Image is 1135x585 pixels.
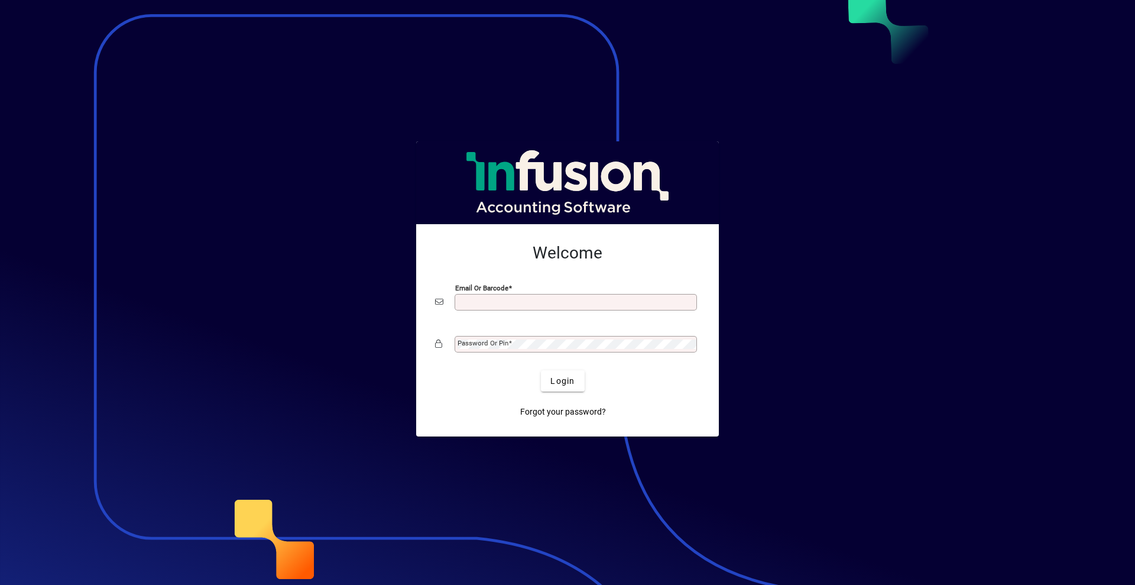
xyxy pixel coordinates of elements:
[550,375,575,387] span: Login
[435,243,700,263] h2: Welcome
[458,339,508,347] mat-label: Password or Pin
[515,401,611,422] a: Forgot your password?
[520,406,606,418] span: Forgot your password?
[541,370,584,392] button: Login
[455,284,508,292] mat-label: Email or Barcode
